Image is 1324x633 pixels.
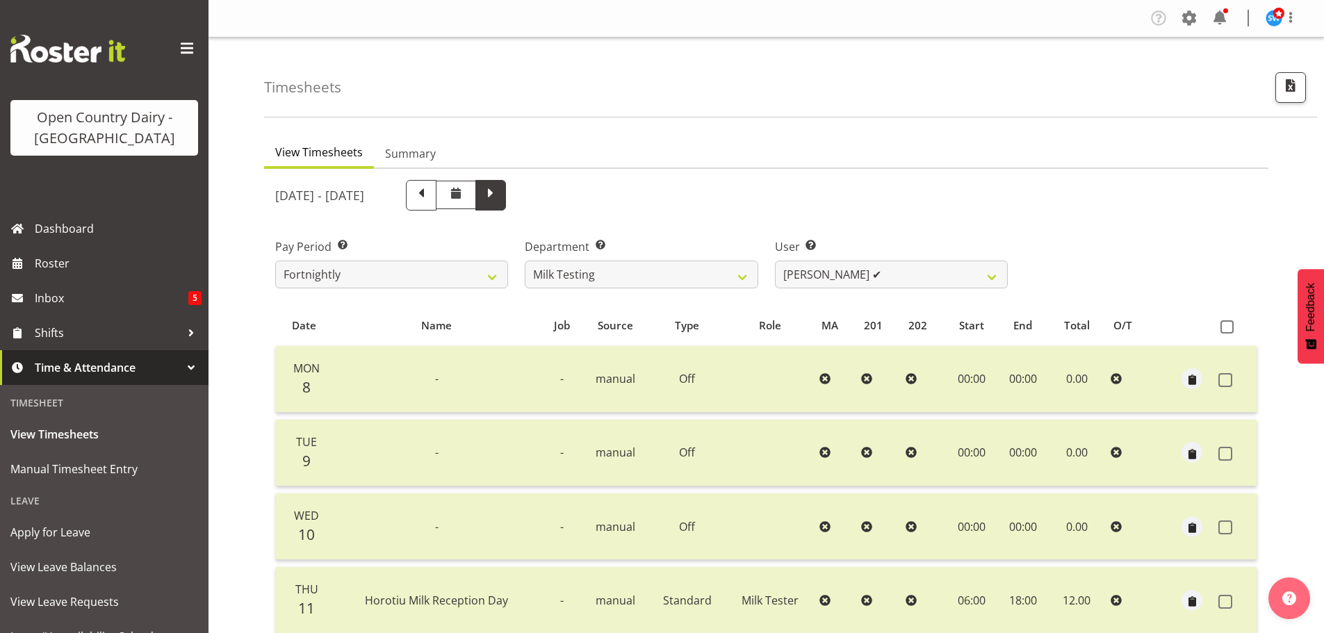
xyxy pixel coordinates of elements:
span: 9 [302,451,311,470]
span: Name [421,318,452,334]
span: - [435,445,439,460]
button: Feedback - Show survey [1298,269,1324,363]
span: Manual Timesheet Entry [10,459,198,479]
span: - [435,519,439,534]
td: 00:00 [997,493,1047,560]
span: manual [596,593,635,608]
span: O/T [1113,318,1132,334]
span: Dashboard [35,218,202,239]
span: 202 [908,318,927,334]
div: Open Country Dairy - [GEOGRAPHIC_DATA] [24,107,184,149]
label: Department [525,238,758,255]
span: Feedback [1305,283,1317,331]
td: 00:00 [945,420,998,486]
a: Apply for Leave [3,515,205,550]
span: manual [596,519,635,534]
span: - [560,445,564,460]
span: Horotiu Milk Reception Day [365,593,508,608]
span: Time & Attendance [35,357,181,378]
span: Type [675,318,699,334]
td: 00:00 [945,493,998,560]
img: steve-webb7510.jpg [1266,10,1282,26]
span: - [560,371,564,386]
h5: [DATE] - [DATE] [275,188,364,203]
span: Roster [35,253,202,274]
span: - [560,593,564,608]
span: - [560,519,564,534]
span: Start [959,318,984,334]
a: Manual Timesheet Entry [3,452,205,486]
span: View Leave Requests [10,591,198,612]
td: 0.00 [1048,420,1106,486]
span: View Timesheets [10,424,198,445]
td: Off [648,493,726,560]
a: View Leave Requests [3,584,205,619]
label: Pay Period [275,238,508,255]
span: Milk Tester [742,593,799,608]
span: Job [554,318,570,334]
div: Timesheet [3,388,205,417]
span: 8 [302,377,311,397]
td: 00:00 [997,346,1047,413]
img: help-xxl-2.png [1282,591,1296,605]
td: 0.00 [1048,346,1106,413]
span: Wed [294,508,319,523]
td: 00:00 [945,346,998,413]
a: View Leave Balances [3,550,205,584]
span: Inbox [35,288,188,309]
span: Apply for Leave [10,522,198,543]
span: View Timesheets [275,144,363,161]
span: Summary [385,145,436,162]
label: User [775,238,1008,255]
a: View Timesheets [3,417,205,452]
span: 201 [864,318,883,334]
span: 10 [298,525,315,544]
img: Rosterit website logo [10,35,125,63]
span: 5 [188,291,202,305]
td: Off [648,420,726,486]
span: Source [598,318,633,334]
span: Tue [296,434,317,450]
span: Date [292,318,316,334]
span: MA [822,318,838,334]
h4: Timesheets [264,79,341,95]
span: Total [1064,318,1090,334]
span: Shifts [35,322,181,343]
span: Thu [295,582,318,597]
span: 11 [298,598,315,618]
td: 0.00 [1048,493,1106,560]
span: Role [759,318,781,334]
span: manual [596,445,635,460]
td: Off [648,346,726,413]
td: 00:00 [997,420,1047,486]
button: Export CSV [1275,72,1306,103]
span: View Leave Balances [10,557,198,577]
span: End [1013,318,1032,334]
span: - [435,371,439,386]
span: Mon [293,361,320,376]
span: manual [596,371,635,386]
div: Leave [3,486,205,515]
